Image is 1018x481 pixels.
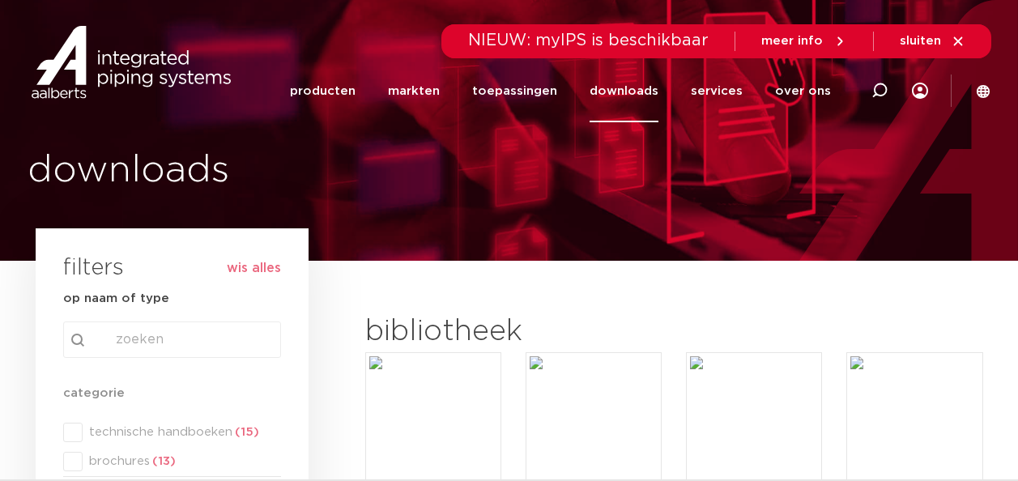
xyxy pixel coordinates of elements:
a: producten [290,60,356,122]
strong: op naam of type [63,292,169,304]
h1: downloads [28,145,501,197]
a: downloads [590,60,658,122]
h2: bibliotheek [365,313,654,351]
span: sluiten [900,35,941,47]
a: services [691,60,743,122]
a: meer info [761,34,847,49]
a: sluiten [900,34,965,49]
nav: Menu [290,60,831,122]
a: over ons [775,60,831,122]
a: toepassingen [472,60,557,122]
span: meer info [761,35,823,47]
h3: filters [63,249,124,288]
span: NIEUW: myIPS is beschikbaar [468,32,709,49]
a: markten [388,60,440,122]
